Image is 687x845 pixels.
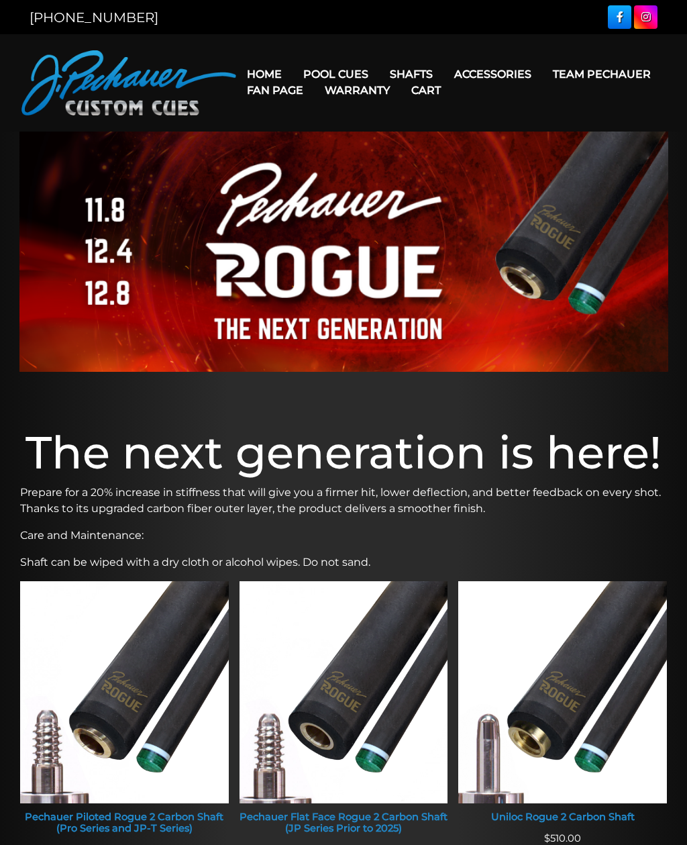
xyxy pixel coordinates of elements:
a: Home [236,57,293,91]
a: Accessories [443,57,542,91]
img: Pechauer Flat Face Rogue 2 Carbon Shaft (JP Series Prior to 2025) [240,581,448,803]
a: Warranty [314,73,401,107]
p: Shaft can be wiped with a dry cloth or alcohol wipes. Do not sand. [20,554,667,570]
a: Shafts [379,57,443,91]
a: Pool Cues [293,57,379,91]
a: Team Pechauer [542,57,662,91]
a: Cart [401,73,452,107]
a: Uniloc Rogue 2 Carbon Shaft Uniloc Rogue 2 Carbon Shaft [458,581,667,831]
p: Care and Maintenance: [20,528,667,544]
div: Pechauer Piloted Rogue 2 Carbon Shaft (Pro Series and JP-T Series) [20,811,229,835]
a: Fan Page [236,73,314,107]
img: Pechauer Piloted Rogue 2 Carbon Shaft (Pro Series and JP-T Series) [20,581,229,803]
img: Uniloc Rogue 2 Carbon Shaft [458,581,667,803]
p: Prepare for a 20% increase in stiffness that will give you a firmer hit, lower deflection, and be... [20,485,667,517]
span: 510.00 [544,832,581,844]
a: [PHONE_NUMBER] [30,9,158,26]
a: Pechauer Flat Face Rogue 2 Carbon Shaft (JP Series Prior to 2025) Pechauer Flat Face Rogue 2 Carb... [240,581,448,843]
a: Pechauer Piloted Rogue 2 Carbon Shaft (Pro Series and JP-T Series) Pechauer Piloted Rogue 2 Carbo... [20,581,229,843]
div: Pechauer Flat Face Rogue 2 Carbon Shaft (JP Series Prior to 2025) [240,811,448,835]
div: Uniloc Rogue 2 Carbon Shaft [458,811,667,824]
img: Pechauer Custom Cues [21,50,236,115]
h1: The next generation is here! [20,426,667,479]
span: $ [544,832,550,844]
